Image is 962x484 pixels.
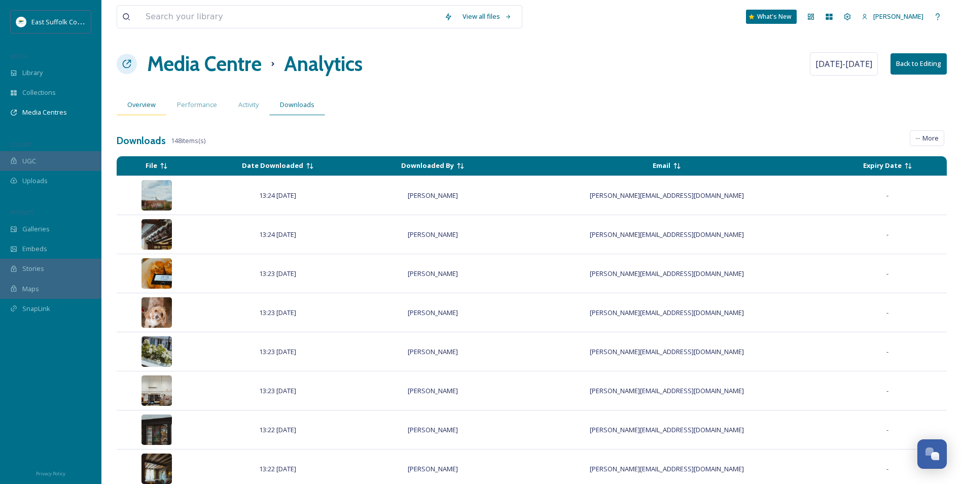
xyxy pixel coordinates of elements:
span: Date Downloaded [242,161,303,170]
span: WIDGETS [10,209,33,216]
span: 148 items(s) [171,136,205,146]
span: 13:23 [DATE] [259,308,296,317]
span: [PERSON_NAME] [408,308,458,317]
span: [PERSON_NAME] [408,464,458,473]
span: [PERSON_NAME][EMAIL_ADDRESS][DOMAIN_NAME] [590,347,744,356]
img: a62ff698-53a5-4a32-a555-eb3240aaa3fb.jpg [141,219,172,260]
a: View all files [457,7,517,26]
a: What's New [746,10,797,24]
button: Open Chat [917,439,947,469]
span: [PERSON_NAME][EMAIL_ADDRESS][DOMAIN_NAME] [590,269,744,278]
span: Overview [127,100,156,110]
img: 577f086b-5394-4bce-8655-62744a276548.jpg [141,258,172,299]
span: - [886,308,888,317]
h3: Downloads [117,133,166,148]
span: 13:23 [DATE] [259,347,296,356]
td: Sort ascending [197,157,359,175]
span: East Suffolk Council [31,17,91,26]
span: [PERSON_NAME] [408,386,458,395]
span: - [886,386,888,395]
span: [PERSON_NAME] [408,425,458,434]
span: File [146,161,157,170]
span: [PERSON_NAME][EMAIL_ADDRESS][DOMAIN_NAME] [590,308,744,317]
span: Downloaded By [401,161,454,170]
span: [PERSON_NAME] [408,347,458,356]
span: Library [22,68,43,78]
span: 13:24 [DATE] [259,191,296,200]
img: 3d3f5eb8-0ccf-42fb-839d-2e34c1c5d976.jpg [141,336,172,377]
span: - [886,347,888,356]
span: [DATE] - [DATE] [815,58,872,70]
span: UGC [22,156,36,166]
span: [PERSON_NAME][EMAIL_ADDRESS][DOMAIN_NAME] [590,425,744,434]
a: Media Centre [147,49,262,79]
span: Email [653,161,670,170]
span: - [886,425,888,434]
span: - [886,269,888,278]
span: - [886,230,888,239]
span: Expiry Date [863,161,902,170]
span: Stories [22,264,44,273]
span: [PERSON_NAME] [408,191,458,200]
span: 13:23 [DATE] [259,386,296,395]
input: Search your library [140,6,439,28]
span: COLLECT [10,141,32,148]
span: [PERSON_NAME] [408,230,458,239]
span: [PERSON_NAME][EMAIL_ADDRESS][DOMAIN_NAME] [590,230,744,239]
img: 9e6d4595-c4e2-49d2-a8b1-894429bc8f9c.jpg [141,375,172,416]
span: - [886,191,888,200]
img: ESC%20Logo.png [16,17,26,27]
span: MEDIA [10,52,28,60]
span: Embeds [22,244,47,254]
td: Sort ascending [360,157,506,175]
td: Sort descending [117,157,196,175]
img: 6c4f1506-a6e0-44d5-9a97-b8a9bafadbb5.jpg [141,414,172,455]
span: 13:24 [DATE] [259,230,296,239]
td: Sort descending [829,157,946,175]
span: Galleries [22,224,50,234]
span: 13:23 [DATE] [259,269,296,278]
span: 13:22 [DATE] [259,425,296,434]
span: [PERSON_NAME] [408,269,458,278]
button: Back to Editing [890,53,947,74]
img: 247d80f2-a1d2-468a-aad7-967cebae15b5.jpg [141,297,172,338]
span: Privacy Policy [36,470,65,477]
a: Privacy Policy [36,467,65,479]
a: [PERSON_NAME] [857,7,929,26]
span: Media Centres [22,108,67,117]
span: [PERSON_NAME][EMAIL_ADDRESS][DOMAIN_NAME] [590,386,744,395]
span: More [922,133,939,143]
span: Activity [238,100,259,110]
span: Uploads [22,176,48,186]
span: Maps [22,284,39,294]
span: [PERSON_NAME][EMAIL_ADDRESS][DOMAIN_NAME] [590,464,744,473]
span: - [886,464,888,473]
span: 13:22 [DATE] [259,464,296,473]
span: [PERSON_NAME][EMAIL_ADDRESS][DOMAIN_NAME] [590,191,744,200]
span: Performance [177,100,217,110]
td: Sort ascending [506,157,828,175]
span: Downloads [280,100,314,110]
h1: Analytics [284,49,363,79]
span: SnapLink [22,304,50,314]
img: b9d68cef-a196-4f86-894a-c86ba2b754fe.jpg [141,180,172,221]
span: Collections [22,88,56,97]
span: [PERSON_NAME] [873,12,923,21]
